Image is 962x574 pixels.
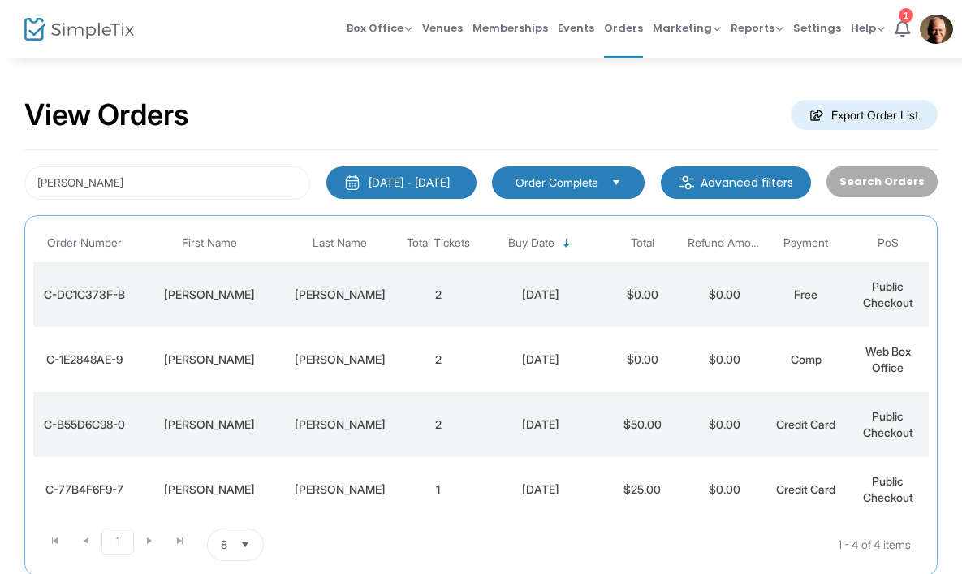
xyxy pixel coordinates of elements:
div: greta [140,481,278,498]
div: C-B55D6C98-0 [37,416,132,433]
td: $0.00 [602,327,684,392]
h2: View Orders [24,97,189,133]
span: Venues [422,7,463,49]
span: Memberships [472,7,548,49]
div: 7/18/2025 [483,416,597,433]
td: 1 [397,457,479,522]
div: 7/28/2025 [483,287,597,303]
div: Data table [33,224,929,522]
td: 2 [397,392,479,457]
td: $0.00 [684,327,766,392]
th: Total Tickets [397,224,479,262]
td: $0.00 [684,457,766,522]
td: $50.00 [602,392,684,457]
div: Powell [287,352,393,368]
img: monthly [344,175,360,191]
span: Events [558,7,594,49]
div: K. Kelly [287,416,393,433]
span: Public Checkout [863,409,913,439]
span: Orders [604,7,643,49]
input: Search by name, email, phone, order number, ip address, or last 4 digits of card [24,166,310,200]
span: 8 [221,537,227,553]
td: 2 [397,262,479,327]
div: r kelly [287,481,393,498]
span: Credit Card [776,417,835,431]
span: Help [851,20,885,36]
span: Sortable [560,237,573,250]
button: Select [605,174,628,192]
td: $0.00 [602,262,684,327]
button: [DATE] - [DATE] [326,166,477,199]
div: C-77B4F6F9-7 [37,481,132,498]
div: C-1E2848AE-9 [37,352,132,368]
td: $25.00 [602,457,684,522]
div: Kelly [140,352,278,368]
div: Patrick [140,287,278,303]
div: 7/14/2025 [483,481,597,498]
th: Refund Amount [684,224,766,262]
span: Page 1 [101,529,134,555]
div: Audrey [140,416,278,433]
span: Web Box Office [865,344,911,374]
button: Select [234,529,257,560]
span: Marketing [653,20,721,36]
div: 1 [899,8,913,23]
div: 7/25/2025 [483,352,597,368]
img: filter [679,175,695,191]
div: C-DC1C373F-B [37,287,132,303]
span: Order Complete [516,175,598,191]
span: Comp [791,352,822,366]
div: [DATE] - [DATE] [369,175,450,191]
span: Settings [793,7,841,49]
span: Free [794,287,817,301]
span: Order Number [47,236,122,250]
m-button: Export Order List [791,100,938,130]
span: Public Checkout [863,279,913,309]
td: 2 [397,327,479,392]
span: Last Name [313,236,367,250]
span: Buy Date [508,236,554,250]
span: Payment [783,236,828,250]
td: $0.00 [684,262,766,327]
m-button: Advanced filters [661,166,811,199]
span: First Name [182,236,237,250]
span: PoS [878,236,899,250]
span: Credit Card [776,482,835,496]
th: Total [602,224,684,262]
kendo-pager-info: 1 - 4 of 4 items [425,529,911,561]
div: Kelly [287,287,393,303]
span: Box Office [347,20,412,36]
td: $0.00 [684,392,766,457]
span: Public Checkout [863,474,913,504]
span: Reports [731,20,783,36]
